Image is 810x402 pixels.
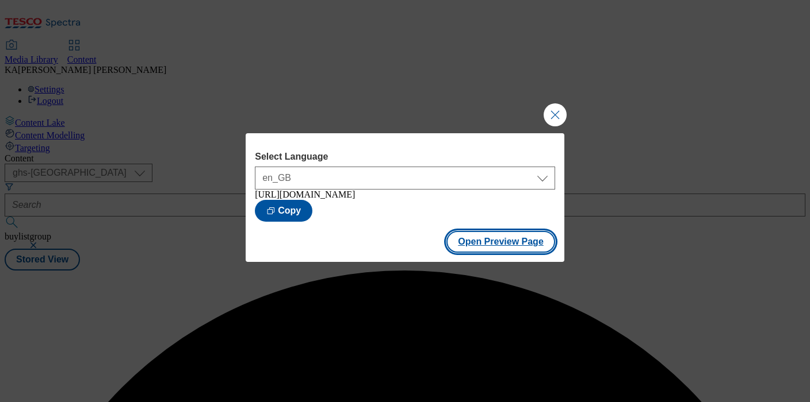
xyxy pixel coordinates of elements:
button: Copy [255,200,312,222]
div: [URL][DOMAIN_NAME] [255,190,555,200]
button: Open Preview Page [446,231,555,253]
label: Select Language [255,152,555,162]
button: Close Modal [544,103,567,126]
div: Modal [246,133,564,262]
